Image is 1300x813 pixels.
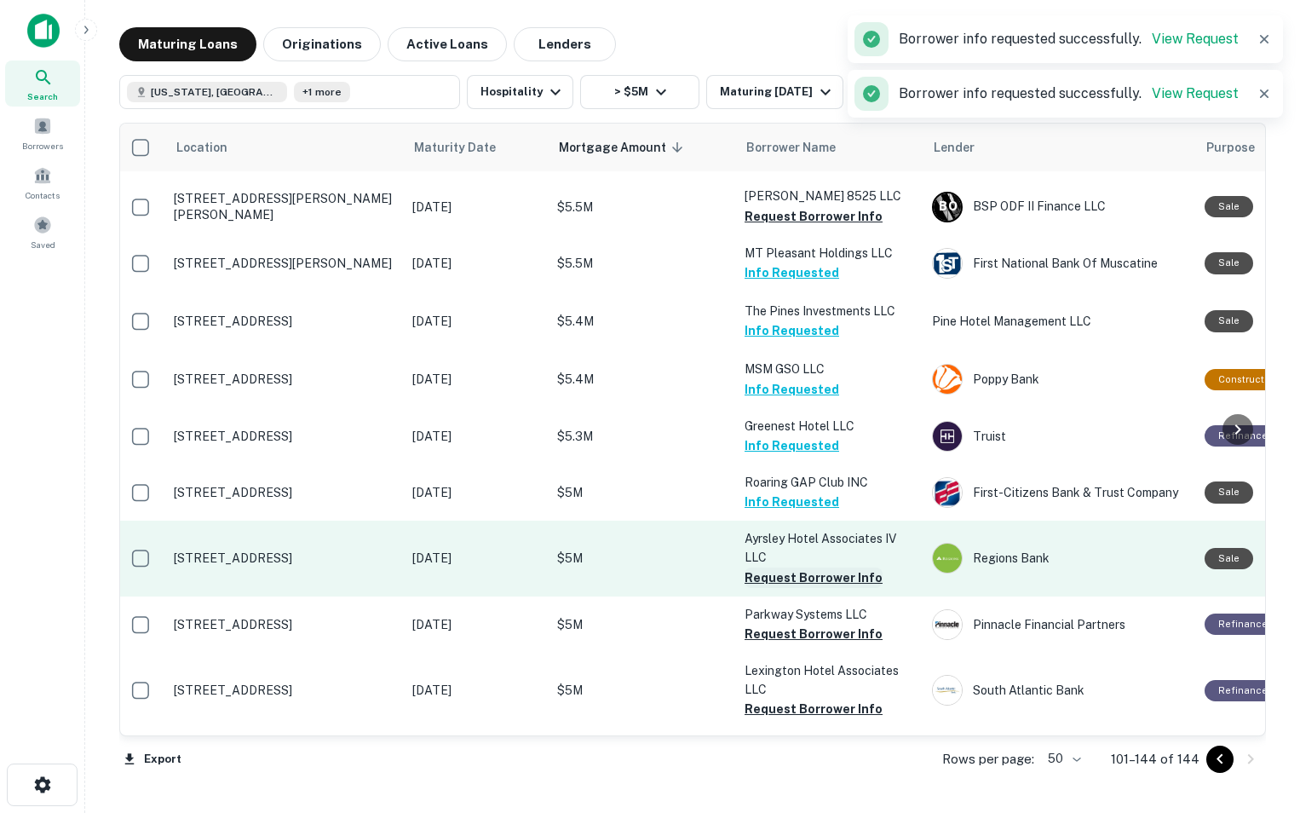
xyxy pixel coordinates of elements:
p: The Pines Investments LLC [745,302,915,320]
div: Truist [932,421,1188,452]
a: Borrowers [5,110,80,156]
p: [STREET_ADDRESS] [174,485,395,500]
div: Pinnacle Financial Partners [932,609,1188,640]
button: Info Requested [745,435,839,456]
p: Greenest Hotel LLC [745,417,915,435]
button: Maturing [DATE] [706,75,843,109]
div: Sale [1205,310,1253,332]
a: Contacts [5,159,80,205]
button: Active Loans [388,27,507,61]
span: Purpose [1206,137,1255,158]
img: picture [933,422,962,451]
button: Maturing Loans [119,27,256,61]
p: Lexington Hotel Associates LLC [745,661,915,699]
button: Info Requested [745,320,839,341]
div: Sale [1205,196,1253,217]
img: picture [933,365,962,394]
p: [STREET_ADDRESS] [174,314,395,329]
p: [DATE] [412,427,540,446]
p: $5.5M [557,254,728,273]
span: [US_STATE], [GEOGRAPHIC_DATA] [151,84,279,100]
p: [DATE] [412,254,540,273]
span: Search [27,89,58,103]
a: View Request [1152,31,1239,47]
div: Regions Bank [932,543,1188,574]
div: Maturing [DATE] [720,82,836,102]
span: Lender [934,137,975,158]
p: [STREET_ADDRESS] [174,683,395,698]
p: [DATE] [412,483,540,502]
button: [US_STATE], [GEOGRAPHIC_DATA]+1 more [119,75,460,109]
img: capitalize-icon.png [27,14,60,48]
a: Search [5,61,80,107]
p: [STREET_ADDRESS] [174,429,395,444]
p: Borrower info requested successfully. [899,29,1239,49]
iframe: Chat Widget [1215,677,1300,758]
button: Request Borrower Info [745,206,883,227]
p: $5M [557,549,728,568]
a: Saved [5,209,80,255]
th: Lender [923,124,1196,171]
div: This loan purpose was for construction [1205,369,1292,390]
span: Mortgage Amount [559,137,688,158]
p: $5M [557,615,728,634]
button: Info Requested [745,492,839,512]
button: Go to previous page [1206,746,1234,773]
p: $5M [557,483,728,502]
button: Originations [263,27,381,61]
div: Sale [1205,548,1253,569]
span: Maturity Date [414,137,518,158]
p: [DATE] [412,312,540,331]
img: picture [933,544,962,573]
div: South Atlantic Bank [932,675,1188,706]
p: Borrower info requested successfully. [899,84,1239,104]
p: Rows per page: [942,749,1034,770]
p: Ayrsley Hotel Associates IV LLC [745,529,915,567]
th: Maturity Date [404,124,549,171]
p: $5.4M [557,370,728,389]
p: [DATE] [412,615,540,634]
th: Borrower Name [736,124,923,171]
th: Location [165,124,404,171]
div: Sale [1205,252,1253,274]
p: [DATE] [412,198,540,216]
img: picture [933,676,962,705]
p: B O [939,198,957,216]
div: Poppy Bank [932,364,1188,395]
button: Request Borrower Info [745,624,883,644]
p: $5.5M [557,198,728,216]
p: [DATE] [412,549,540,568]
span: Borrower Name [746,137,836,158]
p: [STREET_ADDRESS] [174,551,395,566]
p: Parkway Systems LLC [745,605,915,624]
img: picture [933,478,962,507]
div: First National Bank Of Muscatine [932,248,1188,279]
span: Saved [31,238,55,251]
img: picture [933,610,962,639]
p: [STREET_ADDRESS] [174,372,395,387]
span: Borrowers [22,139,63,153]
p: Roaring GAP Club INC [745,473,915,492]
span: Location [175,137,227,158]
div: BSP ODF II Finance LLC [932,192,1188,222]
div: 50 [1041,747,1084,771]
div: Sale [1205,481,1253,503]
p: $5.4M [557,312,728,331]
p: 101–144 of 144 [1111,749,1199,770]
button: Export [119,747,186,772]
div: This loan purpose was for refinancing [1205,425,1281,447]
a: View Request [1152,85,1239,101]
p: [DATE] [412,681,540,700]
div: This loan purpose was for refinancing [1205,614,1281,635]
p: Pine Hotel Management LLC [932,312,1188,331]
p: [STREET_ADDRESS] [174,617,395,632]
button: > $5M [580,75,699,109]
button: Info Requested [745,379,839,400]
div: This loan purpose was for refinancing [1205,680,1281,701]
th: Mortgage Amount [549,124,736,171]
button: Lenders [514,27,616,61]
